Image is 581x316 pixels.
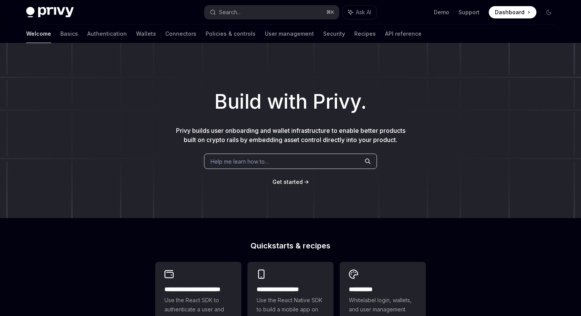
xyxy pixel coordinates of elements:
button: Toggle dark mode [543,6,555,18]
a: Basics [60,25,78,43]
a: Wallets [136,25,156,43]
a: API reference [385,25,422,43]
h1: Build with Privy. [12,87,569,117]
a: Welcome [26,25,51,43]
a: Recipes [354,25,376,43]
a: Connectors [165,25,196,43]
span: ⌘ K [326,9,334,15]
button: Search...⌘K [204,5,339,19]
span: Privy builds user onboarding and wallet infrastructure to enable better products built on crypto ... [176,127,405,144]
a: Demo [434,8,449,16]
a: Get started [272,178,303,186]
span: Dashboard [495,8,525,16]
a: Support [458,8,480,16]
a: Authentication [87,25,127,43]
a: User management [265,25,314,43]
img: dark logo [26,7,74,18]
a: Policies & controls [206,25,256,43]
button: Ask AI [343,5,377,19]
a: Dashboard [489,6,536,18]
span: Get started [272,179,303,185]
a: Security [323,25,345,43]
h2: Quickstarts & recipes [155,242,426,250]
span: Ask AI [356,8,371,16]
div: Search... [219,8,241,17]
span: Help me learn how to… [211,157,269,165]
